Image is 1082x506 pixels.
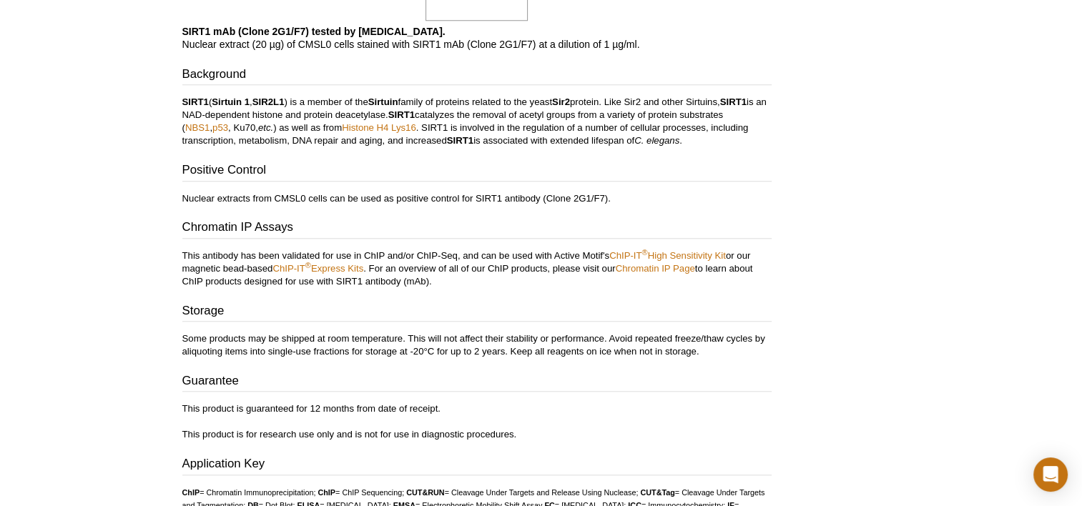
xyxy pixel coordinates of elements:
[406,488,638,497] li: = Cleavage Under Targets and Release Using Nuclease;
[447,135,473,146] b: SIRT1
[182,488,200,497] strong: ChIP
[305,260,311,269] sup: ®
[182,66,772,86] h3: Background
[342,122,416,133] a: Histone H4 Lys16
[182,488,316,497] li: = Chromatin Immunoprecipitation;
[252,96,285,107] b: SIR2L1
[182,302,772,322] h3: Storage
[388,109,415,120] b: SIRT1
[182,455,772,475] h3: Application Key
[406,488,444,497] strong: CUT&RUN
[634,135,679,146] i: C. elegans
[720,96,747,107] b: SIRT1
[182,219,772,239] h3: Chromatin IP Assays
[1033,457,1068,492] div: Open Intercom Messenger
[185,122,210,133] a: NBS1
[318,488,335,497] strong: ChIP
[616,263,695,274] a: Chromatin IP Page
[641,247,647,256] sup: ®
[368,96,398,107] b: Sirtuin
[182,249,772,288] p: This antibody has been validated for use in ChIP and/or ChIP-Seq, and can be used with Active Mot...
[212,122,228,133] a: p53
[640,488,674,497] strong: CUT&Tag
[182,96,772,147] p: ( , ) is a member of the family of proteins related to the yeast protein. Like Sir2 and other Sir...
[182,372,772,392] h3: Guarantee
[182,162,772,182] h3: Positive Control
[609,250,726,261] a: ChIP-IT®High Sensitivity Kit
[182,192,772,205] p: Nuclear extracts from CMSL0 cells can be used as positive control for SIRT1 antibody (Clone 2G1/F7).
[182,402,772,441] p: This product is guaranteed for 12 months from date of receipt. This product is for research use o...
[552,96,570,107] b: Sir2
[182,96,209,107] b: SIRT1
[212,96,250,107] b: Sirtuin 1
[182,332,772,358] p: Some products may be shipped at room temperature. This will not affect their stability or perform...
[272,263,363,274] a: ChIP-IT®Express Kits
[258,122,273,133] i: etc.
[182,25,772,51] p: Nuclear extract (20 µg) of CMSL0 cells stained with SIRT1 mAb (Clone 2G1/F7) at a dilution of 1 µ...
[318,488,404,497] li: = ChIP Sequencing;
[182,26,446,37] b: SIRT1 mAb (Clone 2G1/F7) tested by [MEDICAL_DATA].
